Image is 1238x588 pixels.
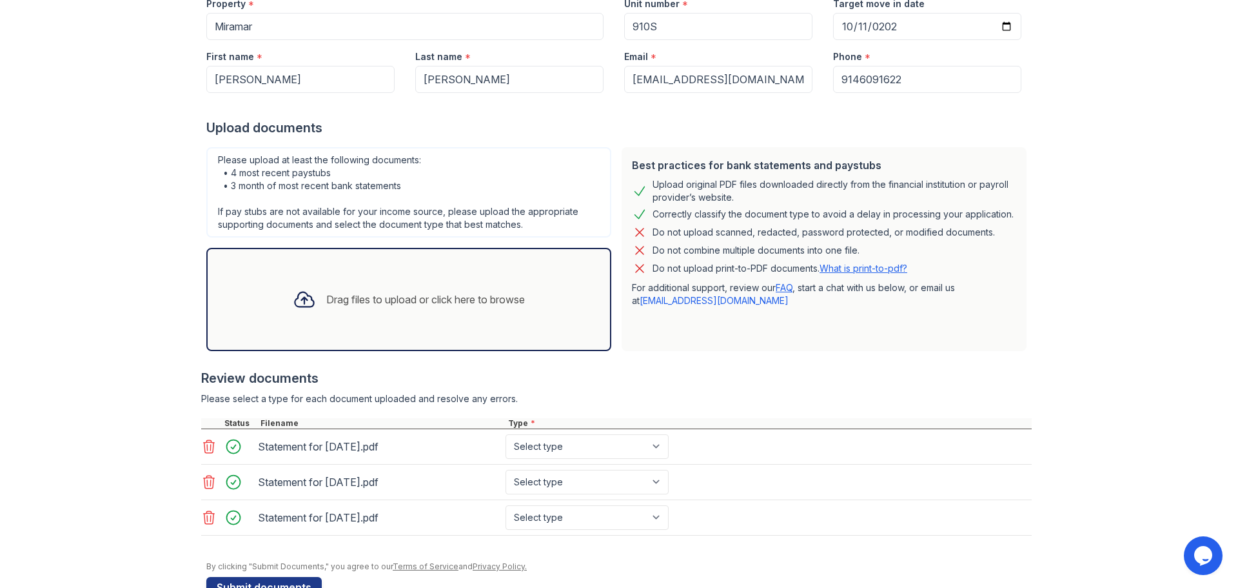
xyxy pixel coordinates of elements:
[201,369,1032,387] div: Review documents
[833,50,862,63] label: Phone
[653,262,907,275] p: Do not upload print-to-PDF documents.
[640,295,789,306] a: [EMAIL_ADDRESS][DOMAIN_NAME]
[206,562,1032,572] div: By clicking "Submit Documents," you agree to our and
[201,392,1032,405] div: Please select a type for each document uploaded and resolve any errors.
[206,119,1032,137] div: Upload documents
[258,507,500,528] div: Statement for [DATE].pdf
[653,207,1014,222] div: Correctly classify the document type to avoid a delay in processing your application.
[473,562,527,571] a: Privacy Policy.
[222,418,258,429] div: Status
[415,50,462,63] label: Last name
[776,282,792,293] a: FAQ
[258,472,500,492] div: Statement for [DATE].pdf
[653,178,1016,204] div: Upload original PDF files downloaded directly from the financial institution or payroll provider’...
[206,147,611,238] div: Please upload at least the following documents: • 4 most recent paystubs • 3 month of most recent...
[653,243,860,258] div: Do not combine multiple documents into one file.
[258,418,506,429] div: Filename
[632,157,1016,173] div: Best practices for bank statements and paystubs
[326,292,525,307] div: Drag files to upload or click here to browse
[632,281,1016,307] p: For additional support, review our , start a chat with us below, or email us at
[820,263,907,274] a: What is print-to-pdf?
[393,562,458,571] a: Terms of Service
[258,436,500,457] div: Statement for [DATE].pdf
[206,50,254,63] label: First name
[653,225,995,240] div: Do not upload scanned, redacted, password protected, or modified documents.
[506,418,1032,429] div: Type
[624,50,648,63] label: Email
[1184,536,1225,575] iframe: chat widget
